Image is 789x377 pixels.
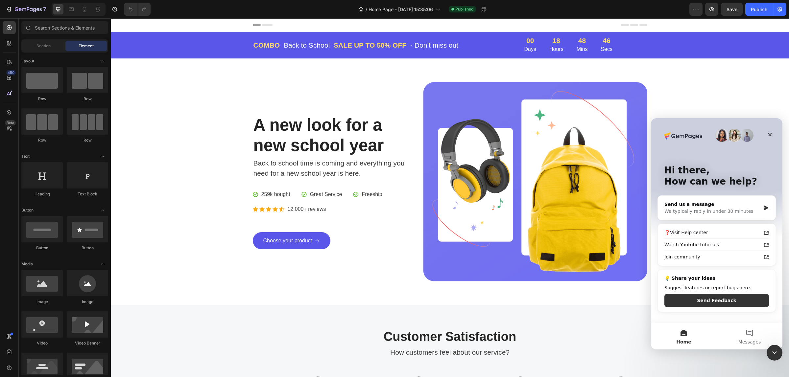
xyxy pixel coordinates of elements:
p: COMBO [143,22,169,32]
div: Undo/Redo [124,3,151,16]
iframe: Intercom live chat [767,345,782,361]
img: Alt Image [304,358,312,366]
span: Toggle open [98,56,108,66]
img: Alt Image [312,64,536,263]
button: 7 [3,3,49,16]
button: Publish [745,3,773,16]
img: Alt Image [203,358,211,366]
p: 7 [43,5,46,13]
p: SALE UP TO 50% OFF [223,22,296,32]
div: Publish [751,6,767,13]
p: - Don’t miss out [299,22,347,32]
div: 48 [466,19,477,26]
p: Great Service [199,172,231,180]
div: Row [67,96,108,102]
iframe: Intercom live chat [651,118,782,349]
span: Button [21,207,34,213]
p: 12.000+ reviews [177,187,215,195]
div: 00 [414,19,425,26]
span: Toggle open [98,205,108,215]
span: Toggle open [98,151,108,162]
div: Button [67,245,108,251]
p: Days [414,27,425,35]
p: Mins [466,27,477,35]
span: Home Page - [DATE] 15:35:06 [369,6,433,13]
div: Image [67,299,108,305]
iframe: Design area [111,18,789,377]
p: 259k bought [151,172,179,180]
div: Video [21,340,63,346]
div: Image [21,299,63,305]
div: 18 [439,19,453,26]
div: Text Block [67,191,108,197]
button: Save [721,3,743,16]
span: Section [36,43,51,49]
div: Row [21,96,63,102]
span: Layout [21,58,34,64]
p: Freeship [251,172,271,180]
p: A new look for a new school year [143,97,301,137]
img: Alt Image [406,358,414,366]
span: Published [455,6,473,12]
span: Media [21,261,33,267]
span: Toggle open [98,259,108,269]
img: Alt Image [506,358,514,366]
p: Secs [490,27,502,35]
p: Customer Satisfaction [143,311,536,326]
div: 46 [490,19,502,26]
div: Video Banner [67,340,108,346]
span: Text [21,153,30,159]
p: Back to school time is coming and everything you need for a new school year is here. [143,140,301,160]
p: How customers feel about our service? [143,329,536,339]
span: Element [79,43,94,49]
p: Back to School [173,22,219,32]
span: Save [727,7,737,12]
div: Heading [21,191,63,197]
a: Choose your product [142,214,220,231]
p: Hours [439,27,453,35]
div: Row [67,137,108,143]
div: Choose your product [153,218,202,226]
input: Search Sections & Elements [21,21,108,34]
span: / [366,6,367,13]
div: Beta [5,120,16,125]
div: Row [21,137,63,143]
div: 450 [6,70,16,75]
div: Button [21,245,63,251]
